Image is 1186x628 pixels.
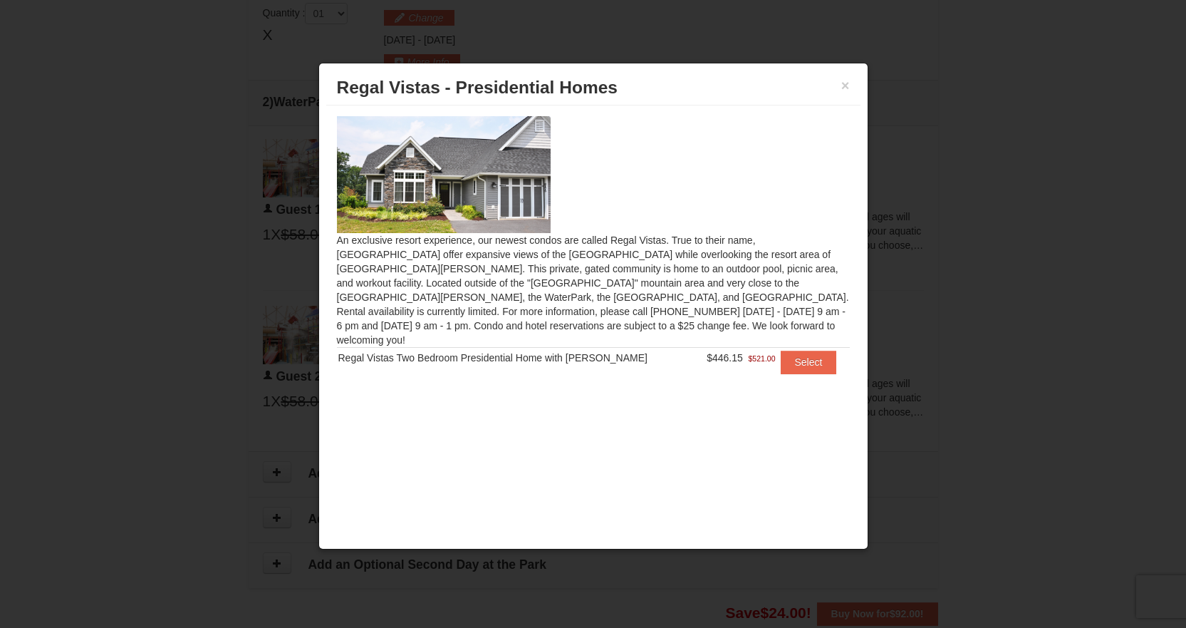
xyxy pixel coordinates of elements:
div: Regal Vistas Two Bedroom Presidential Home with [PERSON_NAME] [338,351,694,365]
span: Regal Vistas - Presidential Homes [337,78,618,97]
img: 19218991-1-902409a9.jpg [337,116,551,233]
div: An exclusive resort experience, our newest condos are called Regal Vistas. True to their name, [G... [326,105,860,402]
span: $521.00 [749,351,776,366]
span: $446.15 [707,352,743,364]
button: × [841,78,850,93]
button: Select [781,351,837,374]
